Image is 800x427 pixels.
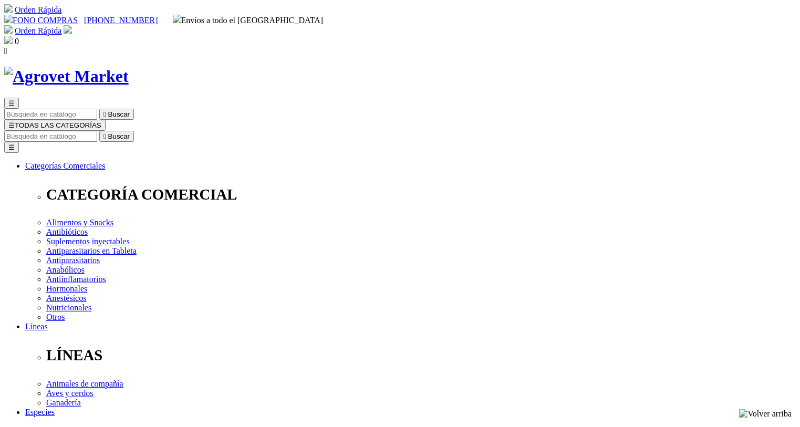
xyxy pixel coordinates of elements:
[173,15,181,23] img: delivery-truck.svg
[4,67,129,86] img: Agrovet Market
[15,5,61,14] a: Orden Rápida
[4,98,19,109] button: ☰
[46,379,123,388] a: Animales de compañía
[103,132,106,140] i: 
[15,26,61,35] a: Orden Rápida
[4,4,13,13] img: shopping-cart.svg
[46,275,106,284] a: Antiinflamatorios
[46,265,85,274] a: Anabólicos
[46,218,113,227] a: Alimentos y Snacks
[46,284,87,293] a: Hormonales
[103,110,106,118] i: 
[46,303,91,312] a: Nutricionales
[46,246,137,255] a: Antiparasitarios en Tableta
[4,25,13,34] img: shopping-cart.svg
[84,16,158,25] a: [PHONE_NUMBER]
[99,131,134,142] button:  Buscar
[46,237,130,246] a: Suplementos inyectables
[4,109,97,120] input: Buscar
[46,227,88,236] a: Antibióticos
[46,347,796,364] p: LÍNEAS
[25,322,48,331] a: Líneas
[4,142,19,153] button: ☰
[46,313,65,321] a: Otros
[739,409,792,419] img: Volver arriba
[4,36,13,44] img: shopping-bag.svg
[4,46,7,55] i: 
[108,110,130,118] span: Buscar
[46,186,796,203] p: CATEGORÍA COMERCIAL
[64,26,72,35] a: Acceda a su cuenta de cliente
[4,15,13,23] img: phone.svg
[8,99,15,107] span: ☰
[46,294,86,303] a: Anestésicos
[15,37,19,46] span: 0
[64,25,72,34] img: user.svg
[8,121,15,129] span: ☰
[25,408,55,416] a: Especies
[4,16,78,25] a: FONO COMPRAS
[4,131,97,142] input: Buscar
[46,389,93,398] a: Aves y cerdos
[173,16,324,25] span: Envíos a todo el [GEOGRAPHIC_DATA]
[46,256,100,265] a: Antiparasitarios
[25,161,105,170] a: Categorías Comerciales
[108,132,130,140] span: Buscar
[99,109,134,120] button:  Buscar
[4,120,106,131] button: ☰TODAS LAS CATEGORÍAS
[46,398,81,407] a: Ganadería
